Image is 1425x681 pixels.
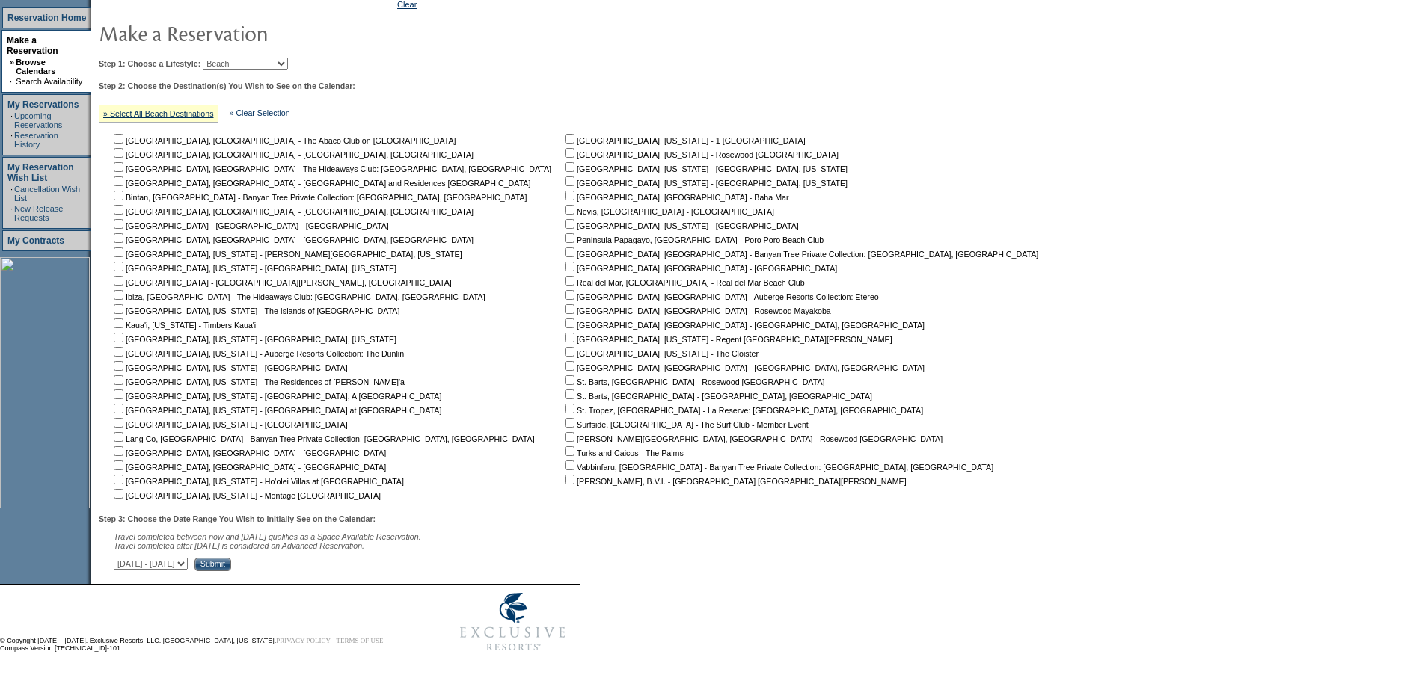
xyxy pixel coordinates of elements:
nobr: [GEOGRAPHIC_DATA], [GEOGRAPHIC_DATA] - [GEOGRAPHIC_DATA] [562,264,837,273]
nobr: St. Barts, [GEOGRAPHIC_DATA] - Rosewood [GEOGRAPHIC_DATA] [562,378,824,386]
input: Submit [194,558,231,571]
nobr: [GEOGRAPHIC_DATA], [GEOGRAPHIC_DATA] - Baha Mar [562,193,788,202]
nobr: Real del Mar, [GEOGRAPHIC_DATA] - Real del Mar Beach Club [562,278,805,287]
a: » Select All Beach Destinations [103,109,214,118]
a: New Release Requests [14,204,63,222]
img: pgTtlMakeReservation.gif [99,18,398,48]
nobr: [GEOGRAPHIC_DATA], [GEOGRAPHIC_DATA] - The Hideaways Club: [GEOGRAPHIC_DATA], [GEOGRAPHIC_DATA] [111,164,551,173]
nobr: [GEOGRAPHIC_DATA], [GEOGRAPHIC_DATA] - Rosewood Mayakoba [562,306,831,315]
nobr: [GEOGRAPHIC_DATA], [US_STATE] - [GEOGRAPHIC_DATA], A [GEOGRAPHIC_DATA] [111,392,441,401]
a: » Clear Selection [230,108,290,117]
b: Step 3: Choose the Date Range You Wish to Initially See on the Calendar: [99,514,376,523]
nobr: [GEOGRAPHIC_DATA], [US_STATE] - [GEOGRAPHIC_DATA], [US_STATE] [111,264,396,273]
nobr: Nevis, [GEOGRAPHIC_DATA] - [GEOGRAPHIC_DATA] [562,207,774,216]
img: Exclusive Resorts [446,585,580,659]
nobr: [GEOGRAPHIC_DATA], [GEOGRAPHIC_DATA] - [GEOGRAPHIC_DATA] [111,449,386,457]
a: Make a Reservation [7,35,58,56]
nobr: [GEOGRAPHIC_DATA], [US_STATE] - Ho'olei Villas at [GEOGRAPHIC_DATA] [111,477,404,486]
nobr: [GEOGRAPHIC_DATA], [GEOGRAPHIC_DATA] - [GEOGRAPHIC_DATA] [111,463,386,472]
nobr: Surfside, [GEOGRAPHIC_DATA] - The Surf Club - Member Event [562,420,809,429]
a: PRIVACY POLICY [276,637,331,644]
nobr: Lang Co, [GEOGRAPHIC_DATA] - Banyan Tree Private Collection: [GEOGRAPHIC_DATA], [GEOGRAPHIC_DATA] [111,434,535,443]
nobr: [GEOGRAPHIC_DATA], [US_STATE] - Auberge Resorts Collection: The Dunlin [111,349,404,358]
a: Search Availability [16,77,82,86]
td: · [10,185,13,203]
nobr: [GEOGRAPHIC_DATA], [GEOGRAPHIC_DATA] - [GEOGRAPHIC_DATA], [GEOGRAPHIC_DATA] [562,363,925,372]
nobr: [GEOGRAPHIC_DATA], [GEOGRAPHIC_DATA] - [GEOGRAPHIC_DATA] and Residences [GEOGRAPHIC_DATA] [111,179,530,188]
nobr: St. Tropez, [GEOGRAPHIC_DATA] - La Reserve: [GEOGRAPHIC_DATA], [GEOGRAPHIC_DATA] [562,406,923,415]
nobr: [GEOGRAPHIC_DATA], [GEOGRAPHIC_DATA] - [GEOGRAPHIC_DATA], [GEOGRAPHIC_DATA] [111,207,474,216]
nobr: [GEOGRAPHIC_DATA], [GEOGRAPHIC_DATA] - [GEOGRAPHIC_DATA], [GEOGRAPHIC_DATA] [562,321,925,330]
nobr: St. Barts, [GEOGRAPHIC_DATA] - [GEOGRAPHIC_DATA], [GEOGRAPHIC_DATA] [562,392,872,401]
nobr: Kaua'i, [US_STATE] - Timbers Kaua'i [111,321,256,330]
nobr: [GEOGRAPHIC_DATA], [GEOGRAPHIC_DATA] - [GEOGRAPHIC_DATA], [GEOGRAPHIC_DATA] [111,150,474,159]
nobr: [GEOGRAPHIC_DATA] - [GEOGRAPHIC_DATA][PERSON_NAME], [GEOGRAPHIC_DATA] [111,278,452,287]
td: · [10,77,14,86]
nobr: [GEOGRAPHIC_DATA], [US_STATE] - 1 [GEOGRAPHIC_DATA] [562,136,806,145]
nobr: [PERSON_NAME][GEOGRAPHIC_DATA], [GEOGRAPHIC_DATA] - Rosewood [GEOGRAPHIC_DATA] [562,434,943,443]
nobr: [GEOGRAPHIC_DATA], [GEOGRAPHIC_DATA] - Banyan Tree Private Collection: [GEOGRAPHIC_DATA], [GEOGRA... [562,250,1038,259]
td: · [10,131,13,149]
nobr: [GEOGRAPHIC_DATA], [US_STATE] - [GEOGRAPHIC_DATA] at [GEOGRAPHIC_DATA] [111,406,441,415]
nobr: Ibiza, [GEOGRAPHIC_DATA] - The Hideaways Club: [GEOGRAPHIC_DATA], [GEOGRAPHIC_DATA] [111,292,485,301]
a: Reservation History [14,131,58,149]
nobr: [GEOGRAPHIC_DATA], [US_STATE] - [GEOGRAPHIC_DATA], [US_STATE] [111,335,396,344]
a: TERMS OF USE [337,637,384,644]
a: My Contracts [7,235,64,246]
nobr: [GEOGRAPHIC_DATA], [US_STATE] - Rosewood [GEOGRAPHIC_DATA] [562,150,839,159]
nobr: [GEOGRAPHIC_DATA], [US_STATE] - [GEOGRAPHIC_DATA] [111,420,348,429]
nobr: [PERSON_NAME], B.V.I. - [GEOGRAPHIC_DATA] [GEOGRAPHIC_DATA][PERSON_NAME] [562,477,907,486]
td: · [10,111,13,129]
nobr: [GEOGRAPHIC_DATA], [US_STATE] - The Cloister [562,349,759,358]
a: My Reservation Wish List [7,162,74,183]
td: · [10,204,13,222]
a: Browse Calendars [16,58,55,76]
b: Step 2: Choose the Destination(s) You Wish to See on the Calendar: [99,81,355,90]
nobr: Peninsula Papagayo, [GEOGRAPHIC_DATA] - Poro Poro Beach Club [562,235,824,244]
nobr: [GEOGRAPHIC_DATA], [US_STATE] - The Residences of [PERSON_NAME]'a [111,378,405,386]
nobr: [GEOGRAPHIC_DATA], [US_STATE] - [GEOGRAPHIC_DATA] [562,221,799,230]
a: Cancellation Wish List [14,185,80,203]
nobr: Turks and Caicos - The Palms [562,449,684,457]
nobr: [GEOGRAPHIC_DATA], [US_STATE] - The Islands of [GEOGRAPHIC_DATA] [111,306,399,315]
nobr: [GEOGRAPHIC_DATA], [US_STATE] - Montage [GEOGRAPHIC_DATA] [111,491,381,500]
nobr: [GEOGRAPHIC_DATA], [US_STATE] - [GEOGRAPHIC_DATA] [111,363,348,372]
nobr: Bintan, [GEOGRAPHIC_DATA] - Banyan Tree Private Collection: [GEOGRAPHIC_DATA], [GEOGRAPHIC_DATA] [111,193,527,202]
a: Upcoming Reservations [14,111,62,129]
nobr: [GEOGRAPHIC_DATA], [GEOGRAPHIC_DATA] - [GEOGRAPHIC_DATA], [GEOGRAPHIC_DATA] [111,235,474,244]
nobr: Travel completed after [DATE] is considered an Advanced Reservation. [114,541,364,550]
nobr: Vabbinfaru, [GEOGRAPHIC_DATA] - Banyan Tree Private Collection: [GEOGRAPHIC_DATA], [GEOGRAPHIC_DATA] [562,463,993,472]
nobr: [GEOGRAPHIC_DATA], [US_STATE] - [GEOGRAPHIC_DATA], [US_STATE] [562,179,848,188]
nobr: [GEOGRAPHIC_DATA], [GEOGRAPHIC_DATA] - Auberge Resorts Collection: Etereo [562,292,879,301]
b: » [10,58,14,67]
nobr: [GEOGRAPHIC_DATA] - [GEOGRAPHIC_DATA] - [GEOGRAPHIC_DATA] [111,221,389,230]
a: My Reservations [7,99,79,110]
span: Travel completed between now and [DATE] qualifies as a Space Available Reservation. [114,532,421,541]
nobr: [GEOGRAPHIC_DATA], [US_STATE] - Regent [GEOGRAPHIC_DATA][PERSON_NAME] [562,335,892,344]
b: Step 1: Choose a Lifestyle: [99,59,200,68]
a: Reservation Home [7,13,86,23]
nobr: [GEOGRAPHIC_DATA], [GEOGRAPHIC_DATA] - The Abaco Club on [GEOGRAPHIC_DATA] [111,136,456,145]
nobr: [GEOGRAPHIC_DATA], [US_STATE] - [GEOGRAPHIC_DATA], [US_STATE] [562,164,848,173]
nobr: [GEOGRAPHIC_DATA], [US_STATE] - [PERSON_NAME][GEOGRAPHIC_DATA], [US_STATE] [111,250,462,259]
